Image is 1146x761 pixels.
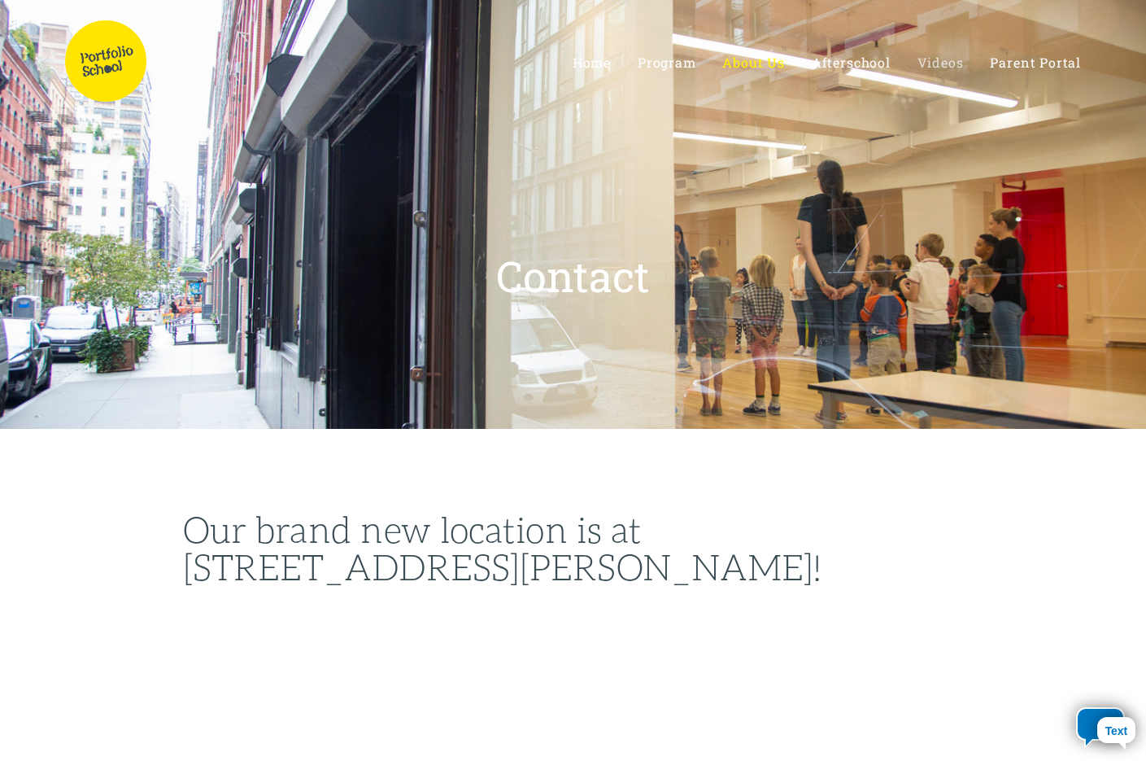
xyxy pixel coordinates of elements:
[990,55,1081,70] a: Parent Portal
[722,54,784,71] span: About Us
[496,255,650,297] h1: Contact
[183,510,964,585] h1: Our brand new location is at [STREET_ADDRESS][PERSON_NAME]!
[65,20,146,102] img: Portfolio School
[917,54,964,71] span: Videos
[638,54,696,71] span: Program
[917,55,964,70] a: Videos
[812,54,891,71] span: Afterschool
[573,55,611,70] a: Home
[1097,717,1135,743] div: Text
[812,55,891,70] a: Afterschool
[573,54,611,71] span: Home
[990,54,1081,71] span: Parent Portal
